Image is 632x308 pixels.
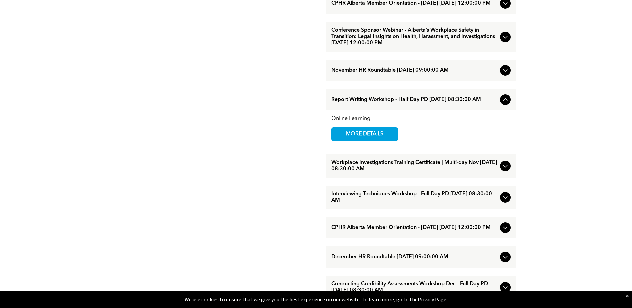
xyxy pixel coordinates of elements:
[338,128,391,141] span: MORE DETAILS
[331,160,497,172] span: Workplace Investigations Training Certificate | Multi-day Nov [DATE] 08:30:00 AM
[331,27,497,46] span: Conference Sponsor Webinar - Alberta’s Workplace Safety in Transition: Legal Insights on Health, ...
[331,0,497,7] span: CPHR Alberta Member Orientation - [DATE] [DATE] 12:00:00 PM
[626,292,629,299] div: Dismiss notification
[331,191,497,204] span: Interviewing Techniques Workshop - Full Day PD [DATE] 08:30:00 AM
[331,116,511,122] div: Online Learning
[331,67,497,74] span: November HR Roundtable [DATE] 09:00:00 AM
[331,281,497,294] span: Conducting Credibility Assessments Workshop Dec - Full Day PD [DATE] 08:30:00 AM
[331,254,497,260] span: December HR Roundtable [DATE] 09:00:00 AM
[331,225,497,231] span: CPHR Alberta Member Orientation - [DATE] [DATE] 12:00:00 PM
[331,97,497,103] span: Report Writing Workshop - Half Day PD [DATE] 08:30:00 AM
[418,296,447,303] a: Privacy Page.
[331,127,398,141] a: MORE DETAILS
